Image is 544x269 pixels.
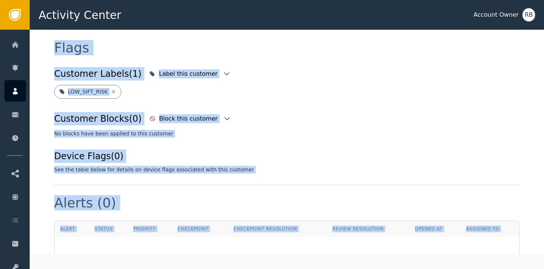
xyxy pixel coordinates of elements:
[159,69,219,78] div: Label this customer
[54,130,520,138] div: No blocks have been applied to this customer
[68,88,108,96] div: LOW_SIFT_RISK
[39,7,121,23] span: Activity Center
[54,41,89,55] div: Flags
[128,221,172,237] th: Priority
[461,221,519,237] th: Assigned To
[55,221,89,237] th: Alert
[147,66,232,82] button: Label this customer
[228,221,327,237] th: Checkpoint Resolution
[172,221,228,237] th: Checkpoint
[54,166,254,174] div: See the table below for details on device flags associated with this customer
[89,221,128,237] th: Status
[54,67,141,81] div: Customer Labels (1)
[473,10,519,19] div: Account Owner
[54,150,254,163] div: Device Flags (0)
[409,221,461,237] th: Opened At
[148,111,233,127] button: Block this customer
[54,112,142,125] div: Customer Blocks (0)
[327,221,410,237] th: Review Resolution
[522,8,535,22] button: RB
[54,196,116,210] div: Alerts (0)
[159,114,220,123] div: Block this customer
